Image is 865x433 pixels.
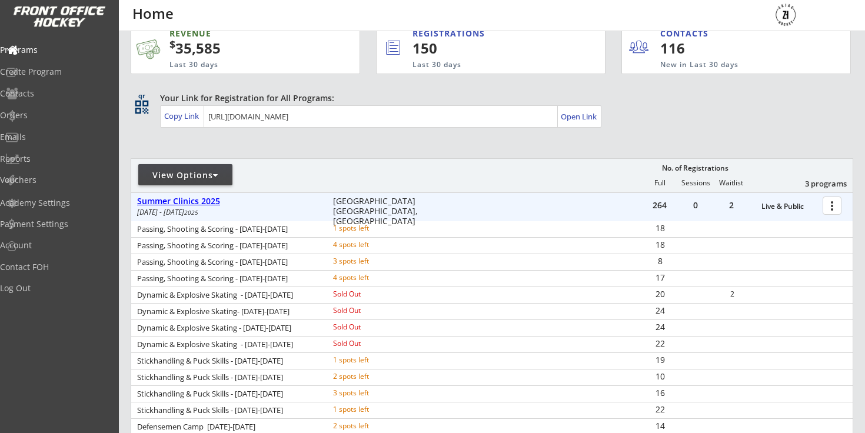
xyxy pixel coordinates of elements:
div: REVENUE [169,28,304,39]
div: 3 spots left [333,389,409,397]
div: 10 [643,372,677,381]
div: 22 [643,339,677,348]
div: Stickhandling & Puck Skills - [DATE]-[DATE] [137,374,317,381]
div: Last 30 days [169,60,304,70]
div: Last 30 days [412,60,557,70]
div: 24 [643,323,677,331]
a: Open Link [561,108,598,125]
div: [DATE] - [DATE] [137,209,317,216]
div: Passing, Shooting & Scoring - [DATE]-[DATE] [137,242,317,249]
div: New in Last 30 days [660,60,796,70]
div: 3 programs [786,178,847,189]
div: Summer Clinics 2025 [137,196,321,206]
div: 22 [643,405,677,414]
button: more_vert [823,196,841,215]
div: Defensemen Camp [DATE]-[DATE] [137,423,317,431]
div: Dynamic & Explosive Skating - [DATE]-[DATE] [137,324,317,332]
div: Stickhandling & Puck Skills - [DATE]-[DATE] [137,407,317,414]
div: 35,585 [169,38,322,58]
div: 17 [643,274,677,282]
div: Live & Public [761,202,817,211]
div: 0 [678,201,713,209]
div: 1 spots left [333,225,409,232]
div: Dynamic & Explosive Skating - [DATE]-[DATE] [137,291,317,299]
div: Sessions [678,179,713,187]
div: 4 spots left [333,274,409,281]
div: 18 [643,224,677,232]
div: 1 spots left [333,406,409,413]
div: Passing, Shooting & Scoring - [DATE]-[DATE] [137,275,317,282]
div: Copy Link [164,111,201,121]
div: 19 [643,356,677,364]
div: [GEOGRAPHIC_DATA] [GEOGRAPHIC_DATA], [GEOGRAPHIC_DATA] [333,196,425,226]
div: 2 [715,291,750,298]
div: 18 [643,241,677,249]
div: View Options [138,169,232,181]
div: 24 [643,307,677,315]
sup: $ [169,37,175,51]
div: Dynamic & Explosive Skating - [DATE]-[DATE] [137,341,317,348]
div: Passing, Shooting & Scoring - [DATE]-[DATE] [137,258,317,266]
button: qr_code [133,98,151,116]
div: Sold Out [333,291,409,298]
div: Your Link for Registration for All Programs: [160,92,817,104]
div: qr [134,92,148,100]
div: 3 spots left [333,258,409,265]
div: 16 [643,389,677,397]
div: Stickhandling & Puck Skills - [DATE]-[DATE] [137,357,317,365]
div: 150 [412,38,565,58]
div: Sold Out [333,340,409,347]
div: Full [642,179,677,187]
div: 4 spots left [333,241,409,248]
div: 14 [643,422,677,430]
div: Stickhandling & Puck Skills - [DATE]-[DATE] [137,390,317,398]
div: Passing, Shooting & Scoring - [DATE]-[DATE] [137,225,317,233]
div: 1 spots left [333,357,409,364]
div: REGISTRATIONS [412,28,552,39]
div: Open Link [561,112,598,122]
em: 2025 [184,208,198,216]
div: 116 [660,38,733,58]
div: No. of Registrations [658,164,731,172]
div: 264 [642,201,677,209]
div: Dynamic & Explosive Skating- [DATE]-[DATE] [137,308,317,315]
div: 2 spots left [333,422,409,429]
div: 2 [714,201,749,209]
div: 20 [643,290,677,298]
div: 2 spots left [333,373,409,380]
div: Sold Out [333,324,409,331]
div: 8 [643,257,677,265]
div: Waitlist [713,179,748,187]
div: Sold Out [333,307,409,314]
div: CONTACTS [660,28,714,39]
